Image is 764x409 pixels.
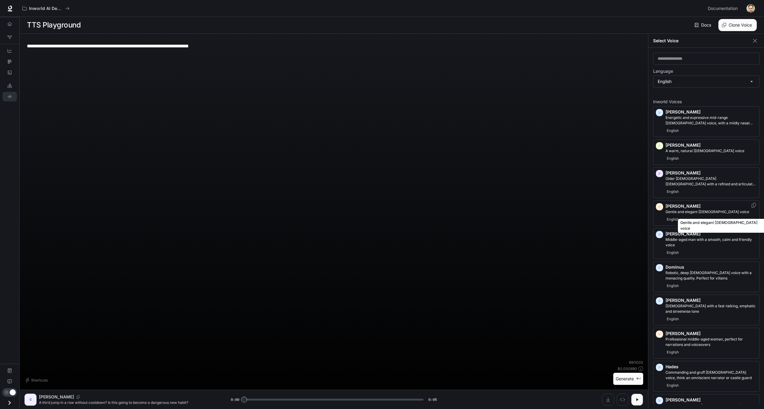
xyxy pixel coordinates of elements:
p: 89 / 1000 [629,360,643,365]
button: User avatar [745,2,757,14]
p: [PERSON_NAME] [666,142,757,148]
span: Documentation [708,5,738,12]
span: English [666,315,680,323]
p: Middle-aged man with a smooth, calm and friendly voice [666,237,757,248]
span: Dark mode toggle [10,389,16,395]
img: User avatar [746,4,755,13]
span: English [666,249,680,256]
span: English [666,188,680,195]
p: [PERSON_NAME] [666,331,757,337]
p: [PERSON_NAME] [666,231,757,237]
span: 0:05 [428,397,437,403]
p: Professional middle-aged woman, perfect for narrations and voiceovers [666,337,757,347]
p: $ 0.000890 [617,366,637,371]
a: Overview [2,19,17,29]
p: [PERSON_NAME] [666,170,757,176]
p: Gentle and elegant female voice [666,209,757,215]
a: Feedback [2,377,17,386]
p: Older British male with a refined and articulate voice [666,176,757,187]
p: A third jump in a row without cooldown? Is this going to become a dangerous new habit? [39,400,216,405]
span: English [666,349,680,356]
p: Male with a fast-talking, emphatic and streetwise tone [666,303,757,314]
button: Open drawer [3,397,16,409]
a: Graph Registry [2,32,17,42]
p: Inworld AI Demos [29,6,63,11]
p: ⌘⏎ [636,377,641,381]
a: LLM Playground [2,81,17,91]
span: English [666,127,680,134]
div: C [26,395,35,404]
span: English [666,155,680,162]
a: Dashboards [2,46,17,56]
p: [PERSON_NAME] [666,297,757,303]
button: Copy Voice ID [751,203,757,208]
a: Docs [693,19,714,31]
span: 0:00 [231,397,239,403]
a: Traces [2,57,17,66]
p: Hades [666,364,757,370]
p: A warm, natural female voice [666,148,757,154]
a: TTS Playground [2,92,17,101]
a: Documentation [2,366,17,375]
p: Energetic and expressive mid-range male voice, with a mildly nasal quality [666,115,757,126]
p: Inworld Voices [653,100,759,104]
p: Commanding and gruff male voice, think an omniscient narrator or castle guard [666,370,757,381]
button: Generate⌘⏎ [613,373,643,385]
p: [PERSON_NAME] [39,394,74,400]
a: Documentation [705,2,742,14]
p: Dominus [666,264,757,270]
button: Clone Voice [718,19,757,31]
button: Copy Voice ID [74,395,82,399]
button: Shortcuts [24,375,50,385]
div: English [653,76,759,87]
p: [PERSON_NAME] [666,397,757,403]
p: Language [653,69,673,73]
button: Inspect [617,394,629,406]
span: English [666,282,680,289]
h1: TTS Playground [27,19,81,31]
p: [PERSON_NAME] [666,203,757,209]
span: English [666,216,680,223]
p: Robotic, deep male voice with a menacing quality. Perfect for villains [666,270,757,281]
button: All workspaces [20,2,72,14]
p: [PERSON_NAME] [666,109,757,115]
button: Download audio [602,394,614,406]
span: English [666,382,680,389]
a: Logs [2,68,17,77]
